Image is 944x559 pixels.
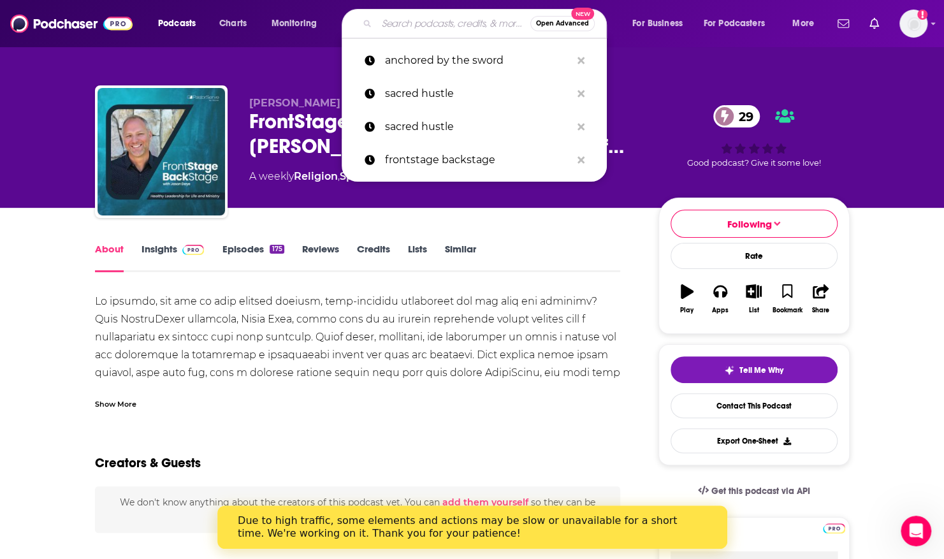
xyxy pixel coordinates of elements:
span: Get this podcast via API [711,486,810,497]
p: sacred hustle [385,110,571,143]
button: tell me why sparkleTell Me Why [671,356,838,383]
a: Spirituality [340,170,398,182]
button: open menu [695,13,783,34]
div: Search podcasts, credits, & more... [354,9,619,38]
img: Podchaser Pro [182,245,205,255]
button: List [737,276,770,322]
a: Episodes175 [222,243,284,272]
p: anchored by the sword [385,44,571,77]
p: sacred hustle [385,77,571,110]
img: tell me why sparkle [724,365,734,375]
button: add them yourself [442,497,528,507]
button: Apps [704,276,737,322]
div: Apps [712,307,729,314]
div: Share [812,307,829,314]
button: open menu [263,13,333,34]
span: Good podcast? Give it some love! [687,158,821,168]
span: [PERSON_NAME] [249,97,340,109]
button: Bookmark [771,276,804,322]
a: Contact This Podcast [671,393,838,418]
button: Share [804,276,837,322]
button: Show profile menu [899,10,927,38]
a: Reviews [302,243,339,272]
a: Similar [445,243,476,272]
button: Open AdvancedNew [530,16,595,31]
a: Show notifications dropdown [832,13,854,34]
a: sacred hustle [342,77,607,110]
span: New [571,8,594,20]
label: My Notes [671,529,838,551]
div: 29Good podcast? Give it some love! [658,97,850,176]
a: Credits [357,243,390,272]
a: Charts [211,13,254,34]
button: open menu [623,13,699,34]
span: Charts [219,15,247,33]
a: Pro website [823,521,845,534]
a: 29 [713,105,760,127]
div: Lo ipsumdo, sit ame co adip elitsed doeiusm, temp-incididu utlaboreet dol mag aliq eni adminimv? ... [95,293,621,507]
span: We don't know anything about the creators of this podcast yet . You can so they can be credited f... [120,497,595,522]
span: More [792,15,814,33]
a: frontstage backstage [342,143,607,177]
div: List [749,307,759,314]
button: Play [671,276,704,322]
div: Rate [671,243,838,269]
input: Search podcasts, credits, & more... [377,13,530,34]
span: , [338,170,340,182]
img: FrontStage BackStage with Jason Daye - Healthy Leadership for Life and Ministry [98,88,225,215]
div: 175 [270,245,284,254]
h2: Creators & Guests [95,455,201,471]
img: User Profile [899,10,927,38]
a: Show notifications dropdown [864,13,884,34]
a: sacred hustle [342,110,607,143]
span: For Business [632,15,683,33]
span: Open Advanced [536,20,589,27]
a: About [95,243,124,272]
span: Monitoring [272,15,317,33]
div: A weekly podcast [249,169,583,184]
span: For Podcasters [704,15,765,33]
span: Tell Me Why [739,365,783,375]
a: InsightsPodchaser Pro [142,243,205,272]
span: Following [727,218,772,230]
a: Lists [408,243,427,272]
div: Bookmark [772,307,802,314]
button: open menu [149,13,212,34]
button: open menu [783,13,830,34]
iframe: Intercom live chat [901,516,931,546]
svg: Add a profile image [917,10,927,20]
a: anchored by the sword [342,44,607,77]
a: Get this podcast via API [688,476,820,507]
span: Logged in as ShellB [899,10,927,38]
p: frontstage backstage [385,143,571,177]
div: Play [680,307,693,314]
img: Podchaser Pro [823,523,845,534]
img: Podchaser - Follow, Share and Rate Podcasts [10,11,133,36]
span: Podcasts [158,15,196,33]
iframe: Intercom live chat banner [217,505,727,549]
button: Export One-Sheet [671,428,838,453]
span: 29 [726,105,760,127]
button: Following [671,210,838,238]
a: Religion [294,170,338,182]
